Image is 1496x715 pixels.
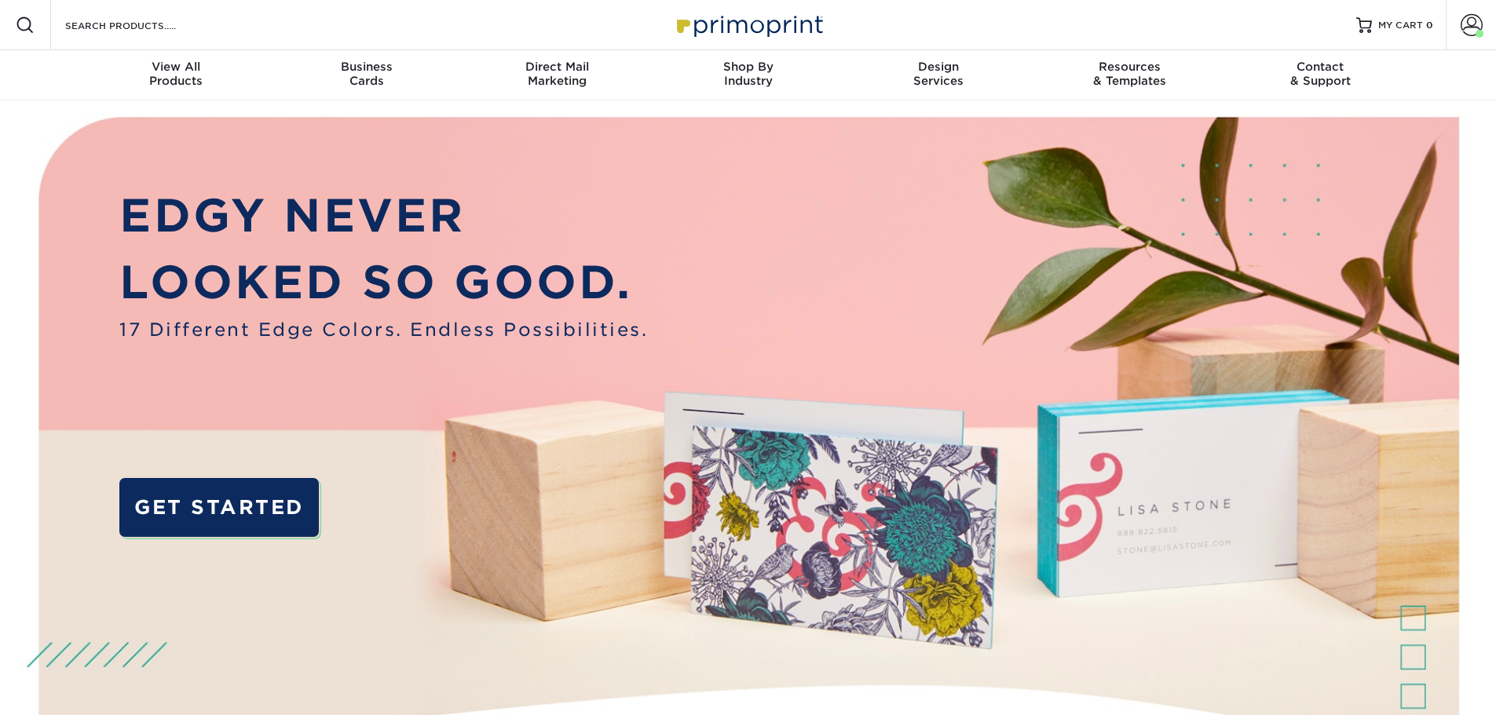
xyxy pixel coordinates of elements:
span: 17 Different Edge Colors. Endless Possibilities. [119,316,648,343]
a: GET STARTED [119,478,318,537]
div: Services [843,60,1034,88]
span: View All [81,60,272,74]
input: SEARCH PRODUCTS..... [64,16,217,35]
span: Shop By [653,60,843,74]
a: Contact& Support [1225,50,1416,100]
p: EDGY NEVER [119,182,648,250]
span: Resources [1034,60,1225,74]
div: Marketing [462,60,653,88]
span: MY CART [1378,19,1423,32]
div: Industry [653,60,843,88]
span: Direct Mail [462,60,653,74]
div: & Support [1225,60,1416,88]
a: BusinessCards [271,50,462,100]
span: Contact [1225,60,1416,74]
span: 0 [1426,20,1433,31]
a: View AllProducts [81,50,272,100]
a: Resources& Templates [1034,50,1225,100]
a: Direct MailMarketing [462,50,653,100]
span: Design [843,60,1034,74]
p: LOOKED SO GOOD. [119,249,648,316]
a: Shop ByIndustry [653,50,843,100]
img: Primoprint [670,8,827,42]
div: Products [81,60,272,88]
a: DesignServices [843,50,1034,100]
span: Business [271,60,462,74]
div: Cards [271,60,462,88]
div: & Templates [1034,60,1225,88]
